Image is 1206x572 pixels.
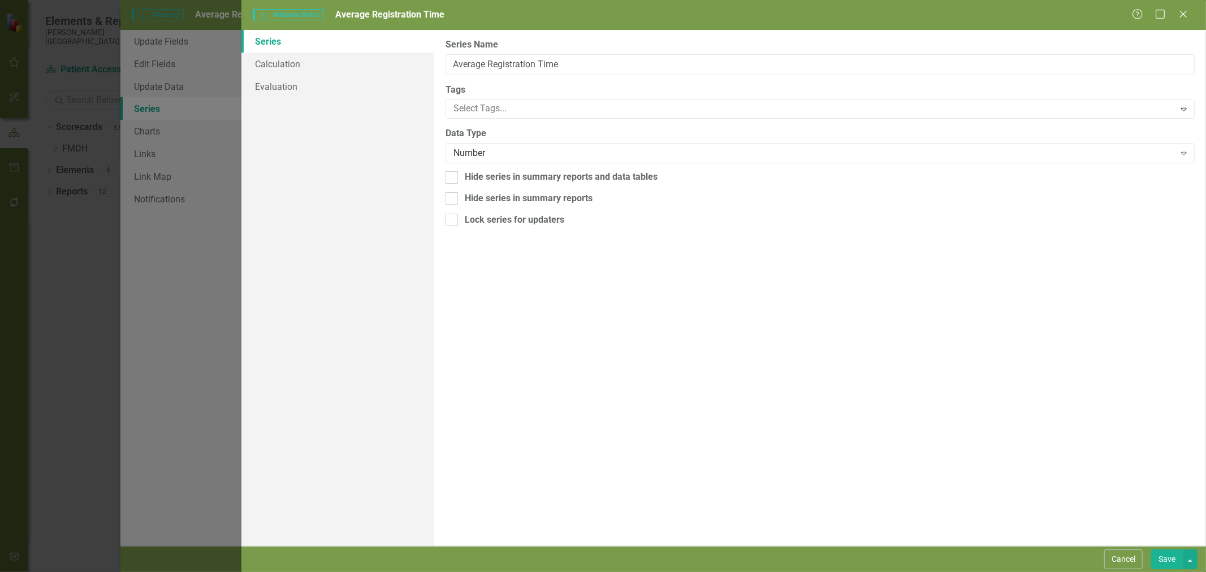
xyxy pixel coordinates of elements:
label: Data Type [446,127,1195,140]
span: Measure Series [253,9,324,20]
div: Lock series for updaters [465,214,564,227]
span: Average Registration Time [335,9,444,20]
a: Calculation [241,53,434,75]
div: Number [453,147,1175,160]
a: Series [241,30,434,53]
input: Series Name [446,54,1195,75]
button: Save [1151,549,1183,569]
label: Series Name [446,38,1195,51]
label: Tags [446,84,1195,97]
div: Hide series in summary reports and data tables [465,171,658,184]
a: Evaluation [241,75,434,98]
div: Hide series in summary reports [465,192,593,205]
button: Cancel [1104,549,1143,569]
